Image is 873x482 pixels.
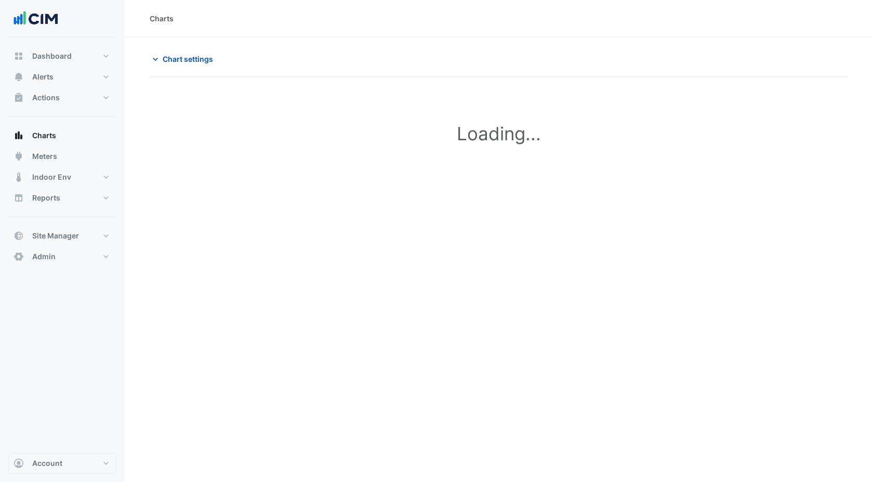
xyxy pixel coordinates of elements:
button: Indoor Env [8,167,116,188]
button: Chart settings [150,50,220,68]
span: Alerts [32,72,54,82]
app-icon: Reports [14,193,24,203]
span: Admin [32,251,56,262]
span: Indoor Env [32,172,71,182]
app-icon: Charts [14,130,24,141]
app-icon: Meters [14,151,24,162]
button: Reports [8,188,116,208]
app-icon: Actions [14,92,24,103]
app-icon: Alerts [14,72,24,82]
span: Site Manager [32,231,79,241]
button: Dashboard [8,46,116,66]
button: Admin [8,246,116,267]
button: Actions [8,87,116,108]
app-icon: Admin [14,251,24,262]
app-icon: Site Manager [14,231,24,241]
button: Site Manager [8,225,116,246]
span: Actions [32,92,60,103]
h1: Loading... [173,123,825,144]
button: Meters [8,146,116,167]
span: Account [32,458,62,468]
span: Charts [32,130,56,141]
button: Charts [8,125,116,146]
span: Dashboard [32,51,72,61]
button: Alerts [8,66,116,87]
span: Reports [32,193,60,203]
span: Chart settings [163,53,213,64]
button: Account [8,453,116,474]
span: Meters [32,151,57,162]
div: Charts [150,13,174,24]
app-icon: Dashboard [14,51,24,61]
app-icon: Indoor Env [14,172,24,182]
img: Company Logo [12,8,59,29]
